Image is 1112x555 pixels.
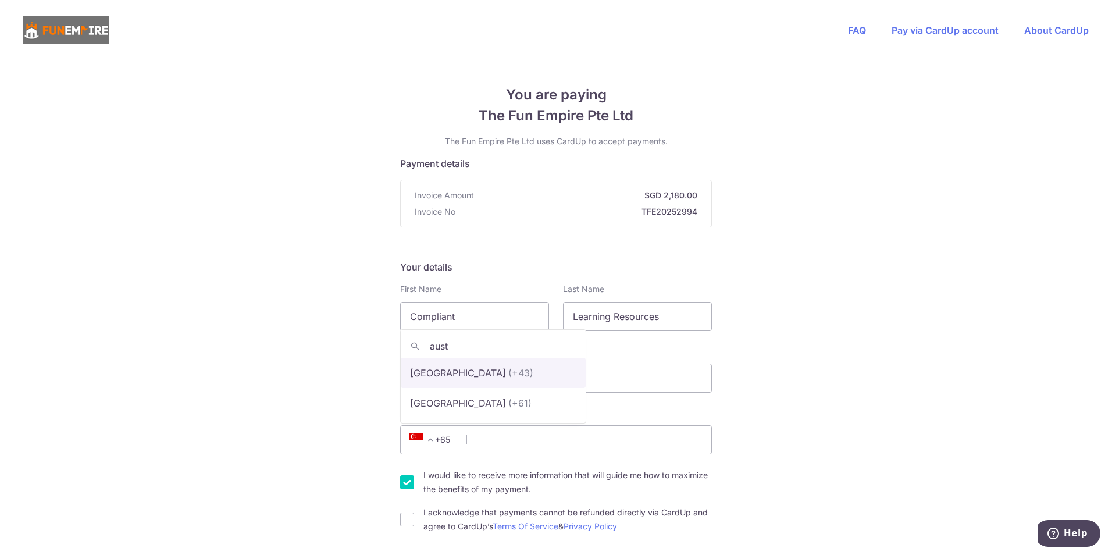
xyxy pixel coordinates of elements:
[479,190,697,201] strong: SGD 2,180.00
[460,206,697,218] strong: TFE20252994
[493,521,558,531] a: Terms Of Service
[508,366,533,380] span: (+43)
[400,283,441,295] label: First Name
[415,190,474,201] span: Invoice Amount
[508,396,532,410] span: (+61)
[423,506,712,533] label: I acknowledge that payments cannot be refunded directly via CardUp and agree to CardUp’s &
[400,302,549,331] input: First name
[400,260,712,274] h5: Your details
[563,283,604,295] label: Last Name
[400,156,712,170] h5: Payment details
[848,24,866,36] a: FAQ
[400,105,712,126] span: The Fun Empire Pte Ltd
[400,136,712,147] p: The Fun Empire Pte Ltd uses CardUp to accept payments.
[410,396,506,410] p: [GEOGRAPHIC_DATA]
[410,366,506,380] p: [GEOGRAPHIC_DATA]
[892,24,999,36] a: Pay via CardUp account
[406,433,458,447] span: +65
[400,84,712,105] span: You are paying
[415,206,455,218] span: Invoice No
[563,302,712,331] input: Last name
[564,521,617,531] a: Privacy Policy
[423,468,712,496] label: I would like to receive more information that will guide me how to maximize the benefits of my pa...
[1038,520,1100,549] iframe: Opens a widget where you can find more information
[409,433,437,447] span: +65
[1024,24,1089,36] a: About CardUp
